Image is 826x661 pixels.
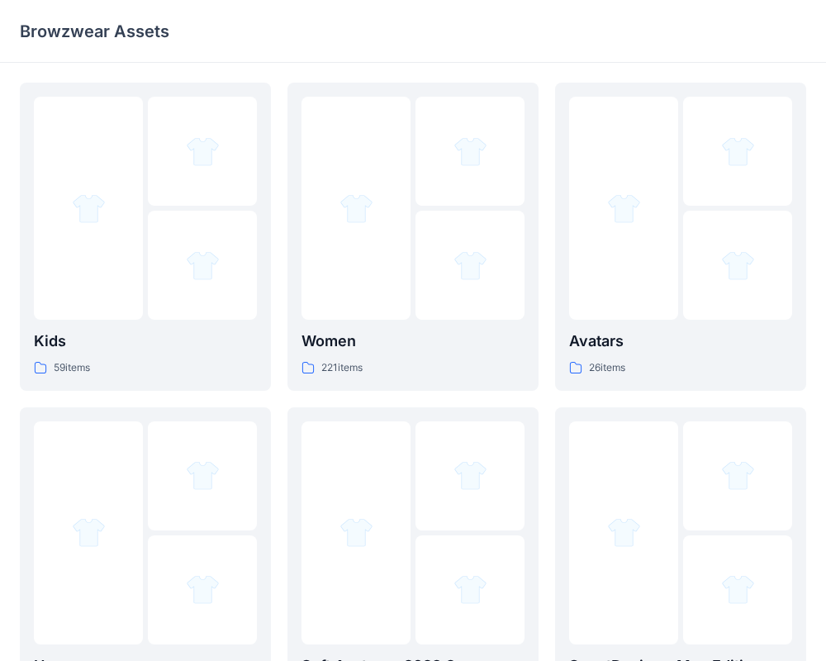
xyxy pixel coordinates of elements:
[186,135,220,169] img: folder 2
[607,192,641,226] img: folder 1
[453,135,487,169] img: folder 2
[589,359,625,377] p: 26 items
[569,330,792,353] p: Avatars
[54,359,90,377] p: 59 items
[34,330,257,353] p: Kids
[453,249,487,283] img: folder 3
[321,359,363,377] p: 221 items
[607,516,641,549] img: folder 1
[186,249,220,283] img: folder 3
[721,249,755,283] img: folder 3
[72,516,106,549] img: folder 1
[721,135,755,169] img: folder 2
[72,192,106,226] img: folder 1
[721,573,755,606] img: folder 3
[339,516,373,549] img: folder 1
[453,459,487,492] img: folder 2
[301,330,525,353] p: Women
[453,573,487,606] img: folder 3
[186,573,220,606] img: folder 3
[555,83,806,391] a: folder 1folder 2folder 3Avatars26items
[721,459,755,492] img: folder 2
[186,459,220,492] img: folder 2
[287,83,539,391] a: folder 1folder 2folder 3Women221items
[20,20,169,43] p: Browzwear Assets
[339,192,373,226] img: folder 1
[20,83,271,391] a: folder 1folder 2folder 3Kids59items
